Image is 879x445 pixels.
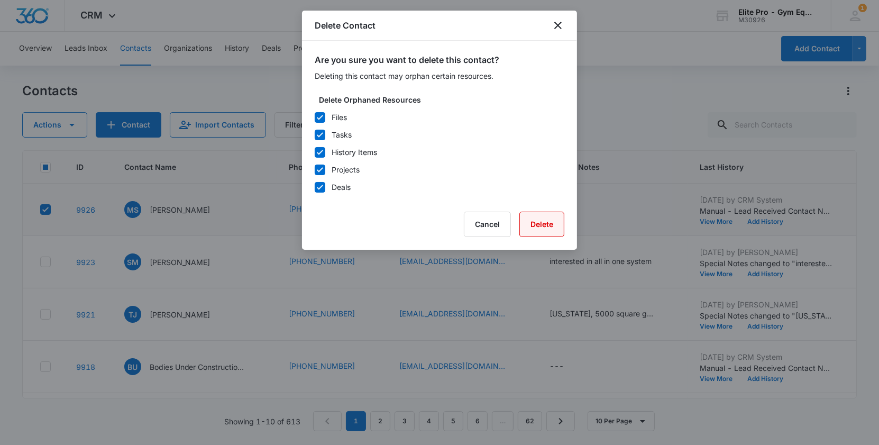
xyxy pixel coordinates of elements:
[332,112,347,123] div: Files
[332,181,351,193] div: Deals
[315,70,564,81] p: Deleting this contact may orphan certain resources.
[552,19,564,32] button: close
[332,147,377,158] div: History Items
[332,129,352,140] div: Tasks
[319,94,569,105] label: Delete Orphaned Resources
[315,53,564,66] h2: Are you sure you want to delete this contact?
[315,19,376,32] h1: Delete Contact
[464,212,511,237] button: Cancel
[332,164,360,175] div: Projects
[519,212,564,237] button: Delete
